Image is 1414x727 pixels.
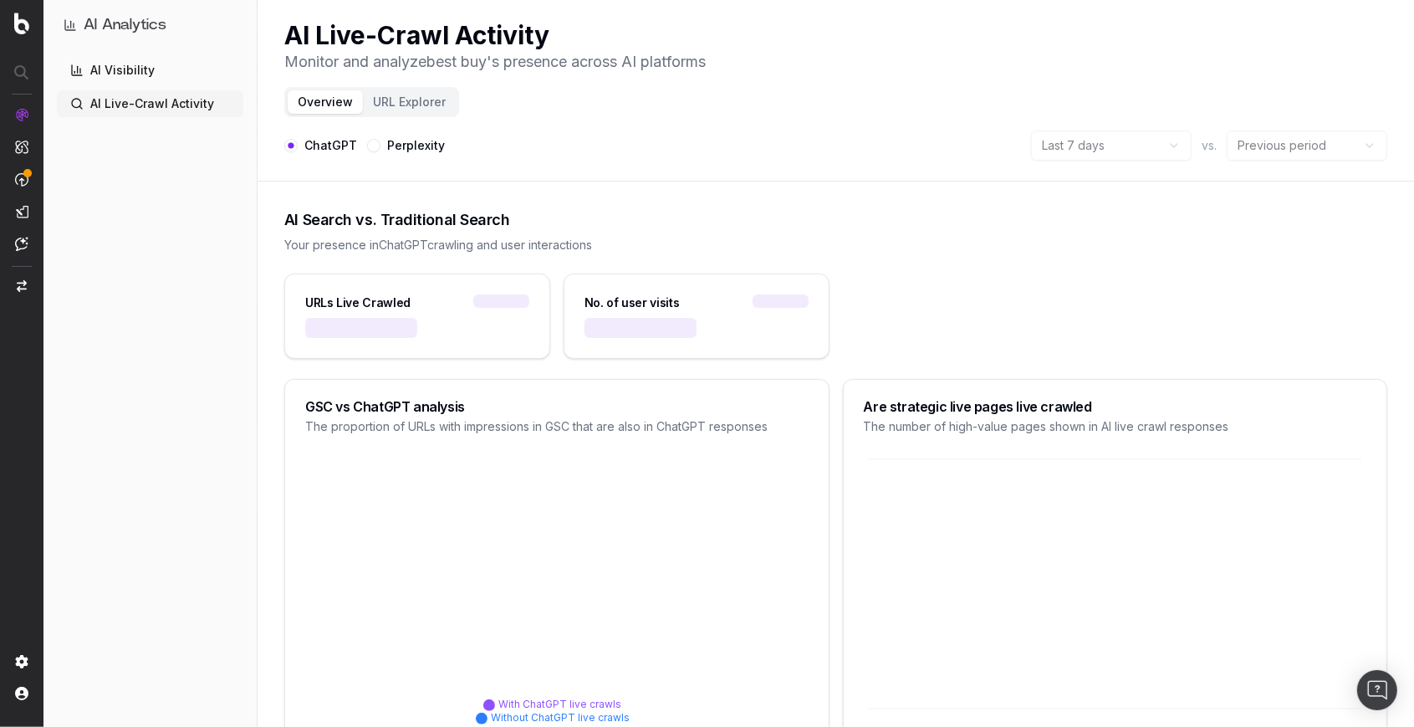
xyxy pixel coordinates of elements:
[57,90,243,117] a: AI Live-Crawl Activity
[15,655,28,668] img: Setting
[305,418,809,435] div: The proportion of URLs with impressions in GSC that are also in ChatGPT responses
[288,90,363,114] button: Overview
[15,205,28,218] img: Studio
[284,208,1387,232] div: AI Search vs. Traditional Search
[284,50,706,74] p: Monitor and analyze best buy 's presence across AI platforms
[304,140,357,151] label: ChatGPT
[15,140,28,154] img: Intelligence
[17,280,27,292] img: Switch project
[363,90,456,114] button: URL Explorer
[64,13,237,37] button: AI Analytics
[284,237,1387,253] div: Your presence in ChatGPT crawling and user interactions
[305,294,411,311] div: URLs Live Crawled
[305,400,809,413] div: GSC vs ChatGPT analysis
[387,140,445,151] label: Perplexity
[84,13,166,37] h1: AI Analytics
[584,294,680,311] div: No. of user visits
[57,57,243,84] a: AI Visibility
[1202,137,1217,154] span: vs.
[1357,670,1397,710] div: Open Intercom Messenger
[15,237,28,251] img: Assist
[864,418,1367,435] div: The number of high-value pages shown in AI live crawl responses
[491,711,630,724] span: Without ChatGPT live crawls
[15,172,28,187] img: Activation
[14,13,29,34] img: Botify logo
[498,698,621,710] span: With ChatGPT live crawls
[15,687,28,700] img: My account
[864,400,1367,413] div: Are strategic live pages live crawled
[15,108,28,121] img: Analytics
[284,20,706,50] h1: AI Live-Crawl Activity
